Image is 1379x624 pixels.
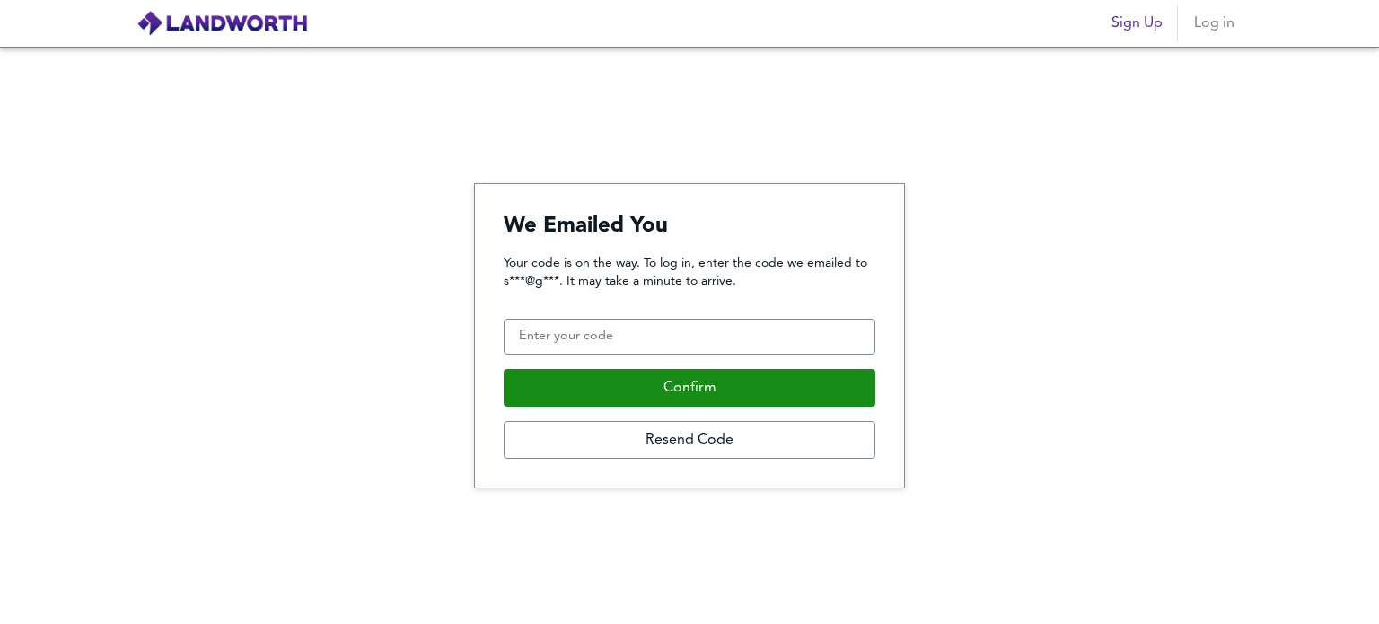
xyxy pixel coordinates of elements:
[1185,5,1243,41] button: Log in
[504,421,875,459] button: Resend Code
[504,254,875,290] p: Your code is on the way. To log in, enter the code we emailed to s***@g***. It may take a minute ...
[504,319,875,355] input: Enter your code
[504,213,875,240] h4: We Emailed You
[1104,5,1170,41] button: Sign Up
[1192,11,1235,36] span: Log in
[136,10,308,37] img: logo
[1111,11,1163,36] span: Sign Up
[504,369,875,407] button: Confirm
